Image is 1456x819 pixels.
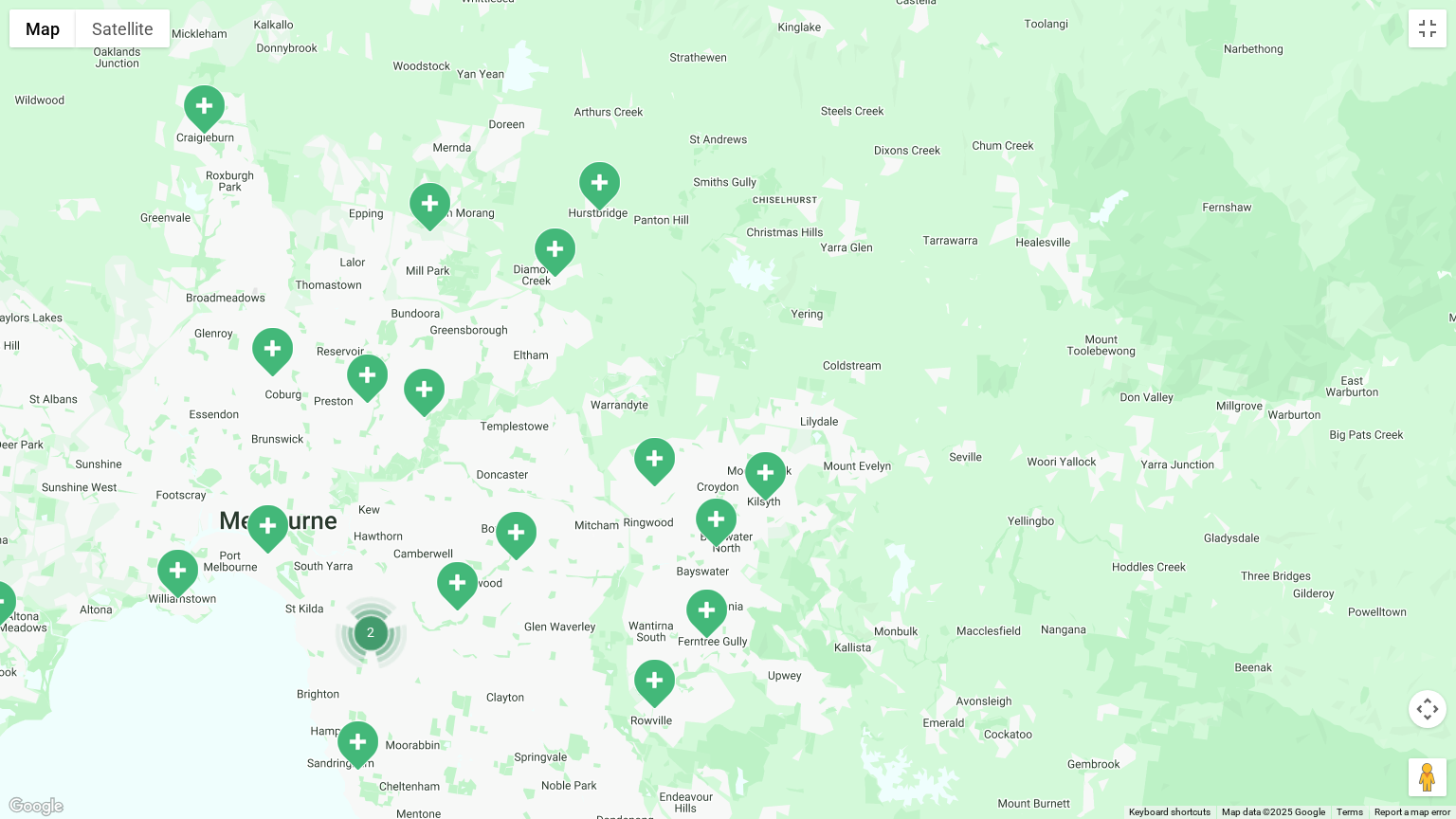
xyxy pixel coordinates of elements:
[244,503,291,555] div: South Melbourne
[741,450,789,502] div: Kilsyth
[682,588,730,640] div: Ferntree Gully
[180,83,227,136] div: Craigieburn
[5,794,67,819] img: Google
[400,367,447,419] div: Warringal
[630,436,678,488] div: North Ringwood
[433,560,481,612] div: Ashburton
[692,497,739,549] div: Bayswater
[531,227,578,279] div: Diamond Creek
[1409,690,1447,728] button: Map camera controls
[154,548,201,600] div: Williamstown
[492,510,539,562] div: Box Hill
[1337,807,1363,817] a: Terms (opens in new tab)
[1222,807,1325,817] span: Map data ©2025 Google
[5,794,67,819] a: Click to see this area on Google Maps
[1409,758,1447,796] button: Drag Pegman onto the map to open Street View
[343,353,391,405] div: Preston
[248,326,296,378] div: Coburg
[575,160,623,212] div: Hurstbridge
[334,719,381,772] div: Sandringham
[335,596,407,668] div: 2
[1374,807,1450,817] a: Report a map error
[630,658,678,710] div: Stud Park
[406,181,453,233] div: South Morang
[1129,806,1210,819] button: Keyboard shortcuts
